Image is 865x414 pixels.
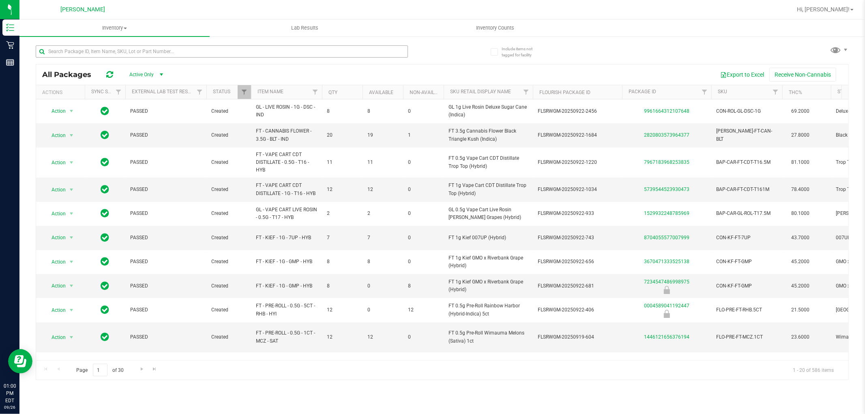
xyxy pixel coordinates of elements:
span: In Sync [101,129,109,141]
span: Created [211,258,246,266]
span: 8 [367,258,398,266]
span: FT 3.5g Cannabis Flower Black Triangle Kush (Indica) [449,127,528,143]
span: Created [211,131,246,139]
span: In Sync [101,256,109,267]
a: Filter [309,85,322,99]
span: In Sync [101,331,109,343]
span: select [67,105,77,117]
span: PASSED [130,159,202,166]
span: 27.8000 [787,129,813,141]
span: GL - VAPE CART LIVE ROSIN - 0.5G - T17 - HYB [256,206,317,221]
inline-svg: Retail [6,41,14,49]
div: Newly Received [621,286,713,294]
a: Inventory Counts [400,19,590,36]
p: 01:00 PM EDT [4,382,16,404]
span: 80.1000 [787,208,813,219]
span: PASSED [130,131,202,139]
span: 0 [367,282,398,290]
span: In Sync [101,105,109,117]
span: 0 [408,186,439,193]
span: FT - KIEF - 1G - 7UP - HYB [256,234,317,242]
span: 12 [327,306,358,314]
span: FLSRWGM-20250922-1220 [538,159,617,166]
span: 12 [367,333,398,341]
span: Created [211,159,246,166]
span: FT - CANNABIS FLOWER - 3.5G - BLT - IND [256,127,317,143]
span: FLSRWGM-20250922-933 [538,210,617,217]
span: FT - VAPE CART CDT DISTILLATE - 0.5G - T16 - HYB [256,151,317,174]
span: select [67,332,77,343]
inline-svg: Inventory [6,24,14,32]
span: 8 [408,282,439,290]
span: FT 0.5g Pre-Roll Wimauma Melons (Sativa) 5ct [449,360,528,375]
span: PASSED [130,210,202,217]
span: Action [44,208,66,219]
span: 1 - 20 of 586 items [786,364,840,376]
span: 0 [367,306,398,314]
span: CON-KF-FT-7UP [716,234,777,242]
a: Go to the last page [149,364,161,375]
span: Action [44,280,66,292]
span: select [67,157,77,168]
span: Inventory [19,24,210,32]
span: Created [211,234,246,242]
span: 0 [408,333,439,341]
span: FT - KIEF - 1G - GMP - HYB [256,282,317,290]
a: Lab Results [210,19,400,36]
span: In Sync [101,304,109,315]
span: FT - VAPE CART CDT DISTILLATE - 1G - T16 - HYB [256,182,317,197]
span: FLSRWGM-20250922-656 [538,258,617,266]
span: FT 0.5g Vape Cart CDT Distillate Trop Top (Hybrid) [449,154,528,170]
span: FT 1g Kief 007UP (Hybrid) [449,234,528,242]
iframe: Resource center [8,349,32,373]
span: FT - KIEF - 1G - GMP - HYB [256,258,317,266]
a: Strain [837,89,854,94]
a: Non-Available [410,90,446,95]
span: 8 [327,107,358,115]
span: Action [44,305,66,316]
input: Search Package ID, Item Name, SKU, Lot or Part Number... [36,45,408,58]
span: FT - PRE-ROLL - 0.5G - 1CT - MCZ - SAT [256,329,317,345]
span: 8 [327,282,358,290]
p: 09/26 [4,404,16,410]
a: 0004589041192447 [644,303,689,309]
span: CON-KF-FT-GMP [716,282,777,290]
span: CON-KF-FT-GMP [716,258,777,266]
span: In Sync [101,157,109,168]
span: Lab Results [280,24,329,32]
span: Inventory Counts [465,24,525,32]
span: FLSRWGM-20250922-681 [538,282,617,290]
a: 7967183968253835 [644,159,689,165]
span: All Packages [42,70,99,79]
a: External Lab Test Result [132,89,195,94]
span: FLO-PRE-FT-MCZ.1CT [716,333,777,341]
span: 0 [408,107,439,115]
span: 7 [327,234,358,242]
a: Inventory [19,19,210,36]
span: FT - PRE-ROLL - 0.5G - 5CT - RHB - HYI [256,302,317,317]
span: 45.2000 [787,280,813,292]
span: Created [211,282,246,290]
span: 11 [367,159,398,166]
span: Created [211,210,246,217]
button: Export to Excel [715,68,769,82]
span: PASSED [130,333,202,341]
span: Action [44,232,66,243]
span: Created [211,107,246,115]
a: 1446121656376194 [644,334,689,340]
span: 81.1000 [787,157,813,168]
a: Qty [328,90,337,95]
a: Status [213,89,230,94]
div: Newly Received [621,310,713,318]
span: FT 0.5g Pre-Roll Rainbow Harbor (Hybrid-Indica) 5ct [449,302,528,317]
span: 43.7000 [787,232,813,244]
span: PASSED [130,107,202,115]
a: Filter [698,85,711,99]
span: select [67,305,77,316]
span: FT - PRE-ROLL - 0.5G - 5CT - MCZ - SAT [256,360,317,375]
span: 12 [408,306,439,314]
span: Hi, [PERSON_NAME]! [797,6,850,13]
span: Action [44,157,66,168]
span: Action [44,256,66,268]
span: Action [44,332,66,343]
